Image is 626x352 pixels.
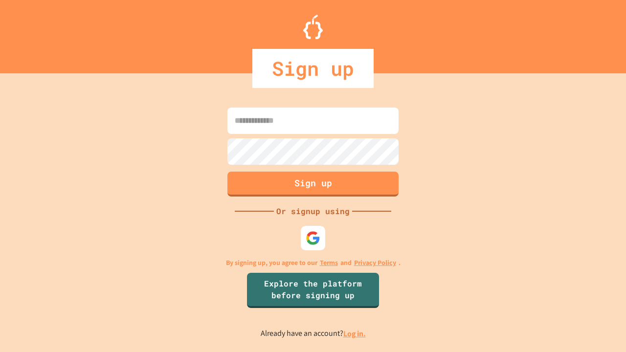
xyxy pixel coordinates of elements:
[247,273,379,308] a: Explore the platform before signing up
[227,172,399,197] button: Sign up
[320,258,338,268] a: Terms
[261,328,366,340] p: Already have an account?
[274,205,352,217] div: Or signup using
[252,49,374,88] div: Sign up
[343,329,366,339] a: Log in.
[303,15,323,39] img: Logo.svg
[306,231,320,245] img: google-icon.svg
[226,258,401,268] p: By signing up, you agree to our and .
[354,258,396,268] a: Privacy Policy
